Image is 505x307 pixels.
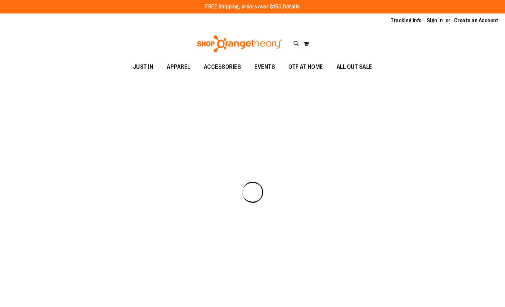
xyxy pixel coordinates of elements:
[248,59,282,75] a: EVENTS
[167,59,190,75] span: APPAREL
[282,59,330,75] a: OTF AT HOME
[160,59,197,75] a: APPAREL
[454,17,499,24] a: Create an Account
[330,59,379,75] a: ALL OUT SALE
[288,59,323,75] span: OTF AT HOME
[197,59,248,75] a: ACCESSORIES
[427,17,443,24] a: Sign In
[254,59,275,75] span: EVENTS
[204,59,241,75] span: ACCESSORIES
[205,3,300,11] p: FREE Shipping, orders over $150.
[391,17,422,24] a: Tracking Info
[126,59,160,75] a: JUST IN
[337,59,372,75] span: ALL OUT SALE
[283,4,300,10] a: Details
[133,59,154,75] span: JUST IN
[196,35,283,52] img: Shop Orangetheory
